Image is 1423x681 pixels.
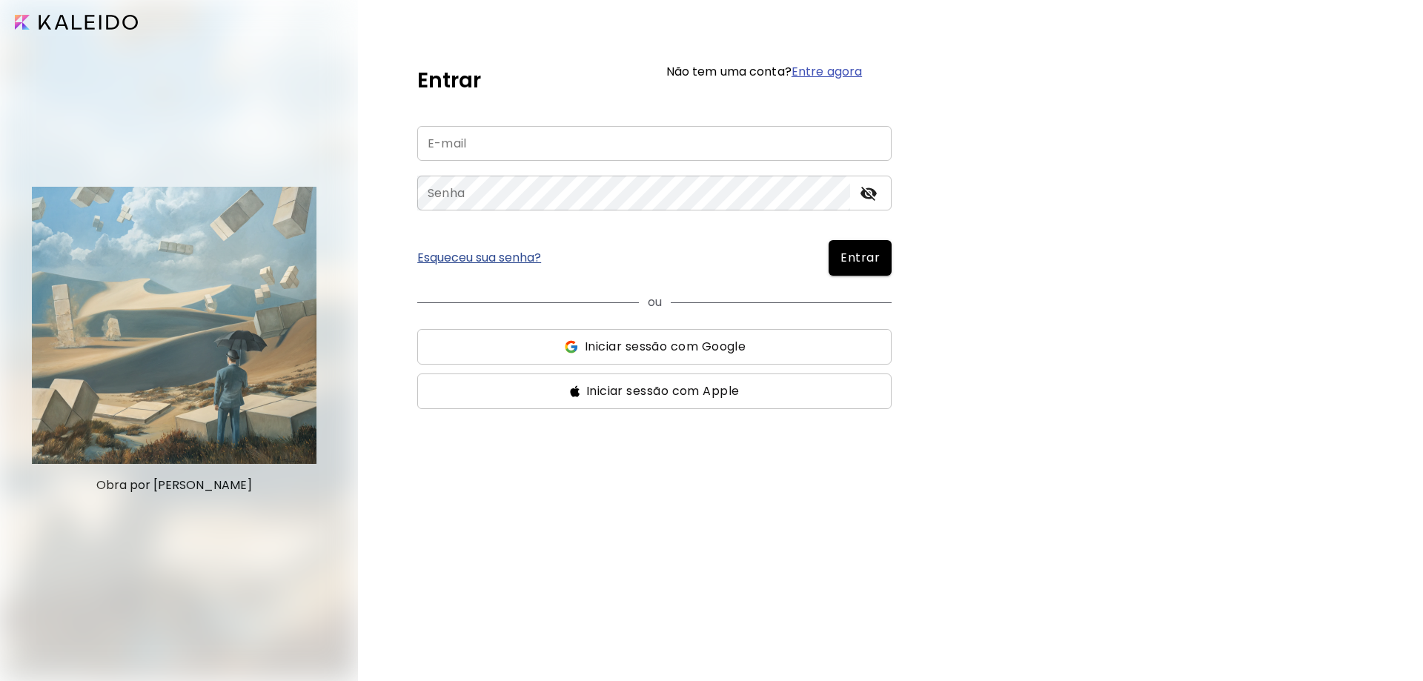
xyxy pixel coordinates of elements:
[666,66,863,78] h6: Não tem uma conta?
[417,373,892,409] button: ssIniciar sessão com Apple
[417,65,481,96] h5: Entrar
[829,240,892,276] button: Entrar
[585,338,746,356] span: Iniciar sessão com Google
[586,382,740,400] span: Iniciar sessão com Apple
[792,63,862,80] a: Entre agora
[840,249,880,267] span: Entrar
[648,293,662,311] p: ou
[856,181,881,206] button: toggle password visibility
[563,339,579,354] img: ss
[417,252,541,264] a: Esqueceu sua senha?
[417,329,892,365] button: ssIniciar sessão com Google
[570,385,580,397] img: ss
